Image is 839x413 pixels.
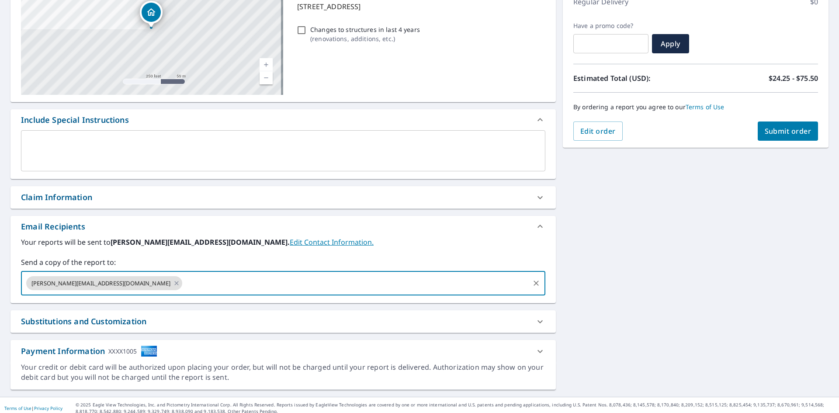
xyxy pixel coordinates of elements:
div: Your credit or debit card will be authorized upon placing your order, but will not be charged unt... [21,362,545,382]
div: Substitutions and Customization [21,316,146,327]
div: Include Special Instructions [10,109,556,130]
p: Changes to structures in last 4 years [310,25,420,34]
div: [PERSON_NAME][EMAIL_ADDRESS][DOMAIN_NAME] [26,276,182,290]
p: | [4,406,62,411]
p: ( renovations, additions, etc. ) [310,34,420,43]
div: Claim Information [10,186,556,208]
div: Payment InformationXXXX1005cardImage [10,340,556,362]
div: Email Recipients [21,221,85,233]
label: Send a copy of the report to: [21,257,545,267]
div: Claim Information [21,191,92,203]
div: Email Recipients [10,216,556,237]
span: Apply [659,39,682,49]
div: Dropped pin, building 1, Residential property, 16 Shagbark Rd Darien, CT 06820 [140,1,163,28]
p: By ordering a report you agree to our [573,103,818,111]
a: Terms of Use [686,103,725,111]
div: Substitutions and Customization [10,310,556,333]
span: [PERSON_NAME][EMAIL_ADDRESS][DOMAIN_NAME] [26,279,176,288]
span: Submit order [765,126,811,136]
p: $24.25 - $75.50 [769,73,818,83]
div: Include Special Instructions [21,114,129,126]
a: Privacy Policy [34,405,62,411]
button: Edit order [573,121,623,141]
a: Current Level 17, Zoom Out [260,71,273,84]
button: Apply [652,34,689,53]
span: Edit order [580,126,616,136]
a: EditContactInfo [290,237,374,247]
a: Terms of Use [4,405,31,411]
label: Your reports will be sent to [21,237,545,247]
div: XXXX1005 [108,345,137,357]
p: [STREET_ADDRESS] [297,1,542,12]
b: [PERSON_NAME][EMAIL_ADDRESS][DOMAIN_NAME]. [111,237,290,247]
button: Submit order [758,121,818,141]
a: Current Level 17, Zoom In [260,58,273,71]
button: Clear [530,277,542,289]
p: Estimated Total (USD): [573,73,696,83]
label: Have a promo code? [573,22,648,30]
img: cardImage [141,345,157,357]
div: Payment Information [21,345,157,357]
